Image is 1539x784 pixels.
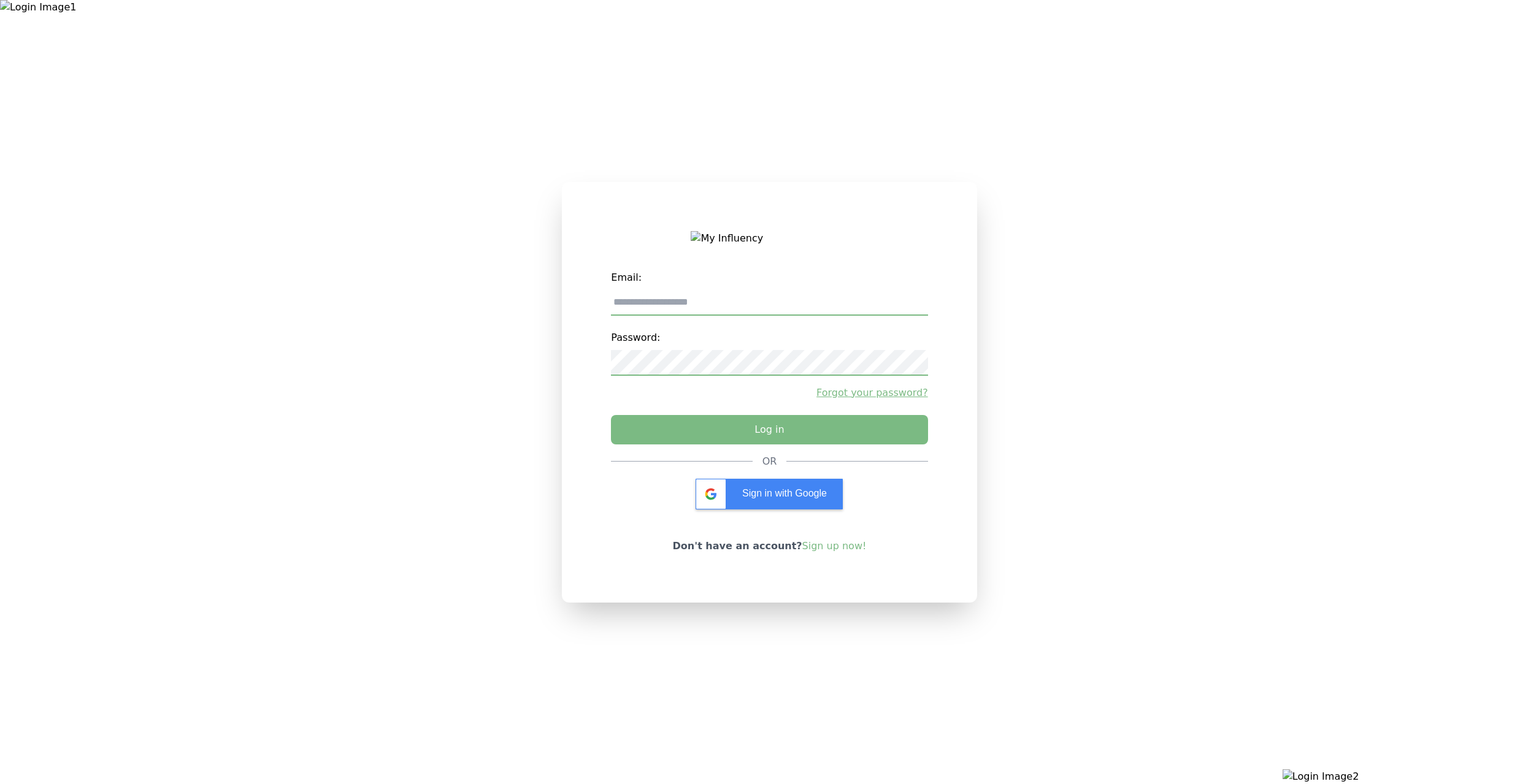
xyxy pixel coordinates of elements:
[611,386,927,400] a: Forgot your password?
[691,231,848,246] img: My Influency
[611,265,927,290] label: Email:
[696,479,843,509] div: Sign in with Google
[611,415,927,444] button: Log in
[611,325,927,350] label: Password:
[762,454,777,469] div: OR
[1283,769,1539,784] img: Login Image2
[673,539,867,554] p: Don't have an account?
[802,540,867,552] a: Sign up now!
[742,488,827,498] span: Sign in with Google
